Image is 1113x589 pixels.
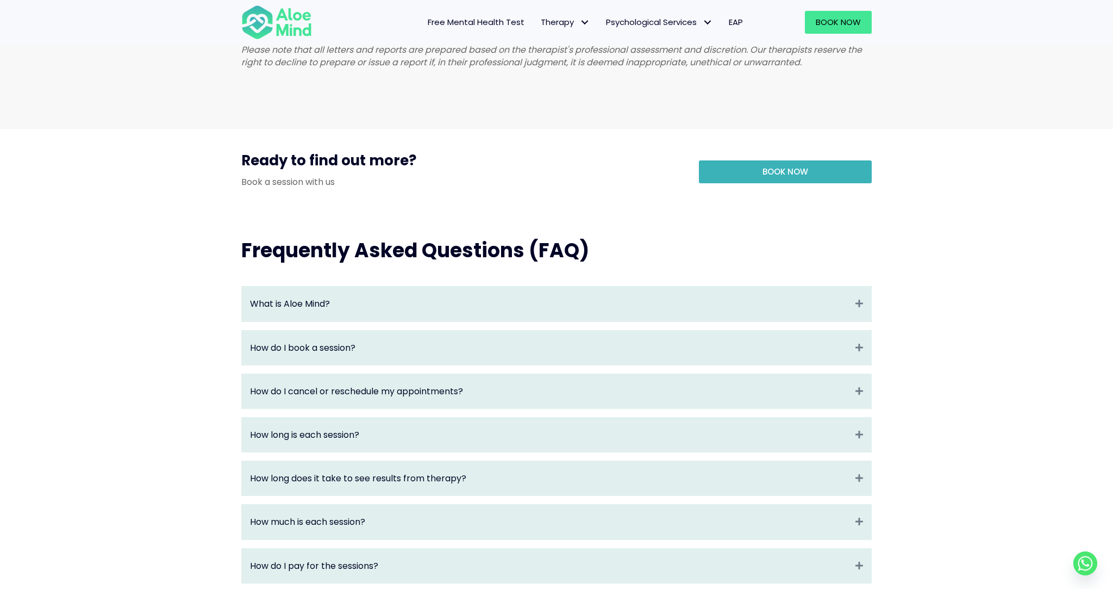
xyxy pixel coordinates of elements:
a: Free Mental Health Test [420,11,533,34]
a: Book Now [805,11,872,34]
nav: Menu [326,11,751,34]
i: Expand [855,429,863,441]
a: TherapyTherapy: submenu [533,11,598,34]
i: Expand [855,297,863,310]
em: Please note that all letters and reports are prepared based on the therapist's professional asses... [241,44,862,69]
span: EAP [729,16,743,28]
a: How much is each session? [250,516,850,528]
a: Psychological ServicesPsychological Services: submenu [598,11,721,34]
p: Book a session with us [241,176,683,188]
span: Book Now [762,166,808,177]
a: How do I cancel or reschedule my appointments? [250,385,850,398]
i: Expand [855,472,863,485]
span: Psychological Services [606,16,712,28]
span: Free Mental Health Test [428,16,524,28]
a: Book Now [699,160,872,183]
span: Therapy [541,16,590,28]
img: Aloe mind Logo [241,4,312,40]
span: Psychological Services: submenu [699,15,715,30]
a: How long does it take to see results from therapy? [250,472,850,485]
i: Expand [855,342,863,354]
i: Expand [855,385,863,398]
a: EAP [721,11,751,34]
h3: Ready to find out more? [241,151,683,176]
a: How long is each session? [250,429,850,441]
a: How do I pay for the sessions? [250,560,850,572]
a: What is Aloe Mind? [250,297,850,310]
a: How do I book a session? [250,342,850,354]
span: Frequently Asked Questions (FAQ) [241,237,589,264]
span: Therapy: submenu [577,15,592,30]
i: Expand [855,560,863,572]
a: Whatsapp [1073,551,1097,575]
i: Expand [855,516,863,528]
span: Book Now [816,16,861,28]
